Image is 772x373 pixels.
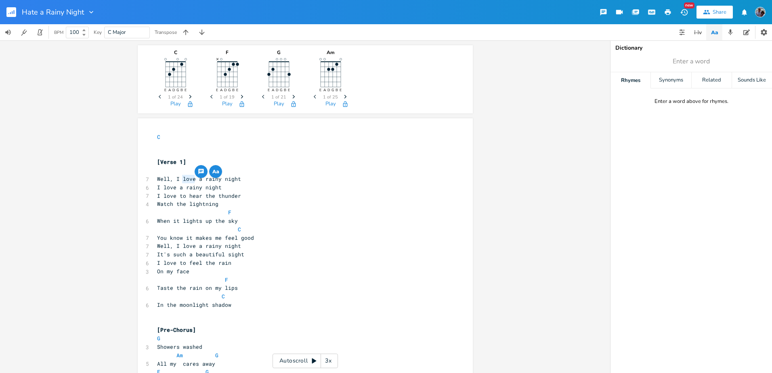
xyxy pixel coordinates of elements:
div: Rhymes [610,72,650,88]
span: 1 of 21 [271,95,286,99]
div: BPM [54,30,63,35]
text: D [275,88,278,92]
span: F [225,276,228,283]
button: Play [325,101,336,108]
span: In the moonlight shadow [157,301,231,308]
text: A [168,88,171,92]
text: E [339,88,341,92]
text: A [323,88,326,92]
span: Taste the rain on my lips [157,284,238,291]
div: G [259,50,299,55]
div: Enter a word above for rhymes. [655,98,728,105]
text: B [283,88,286,92]
div: Key [94,30,102,35]
span: 1 of 24 [168,95,183,99]
div: Dictionary [615,45,767,51]
text: E [287,88,289,92]
text: D [224,88,227,92]
span: I love to feel the rain [157,259,231,266]
span: C [238,226,241,233]
span: It's such a beautiful sight [157,251,244,258]
div: Share [713,8,726,16]
div: Sounds Like [732,72,772,88]
span: G [157,335,160,342]
span: F [228,209,231,216]
span: You know it makes me feel good [157,234,254,241]
text: E [319,88,321,92]
text: G [176,88,179,92]
button: Play [222,101,233,108]
text: G [279,88,282,92]
text: D [172,88,175,92]
span: All my cares away [157,360,215,367]
span: Hate a Rainy Night [22,8,84,16]
text: B [335,88,338,92]
text: E [267,88,269,92]
div: Am [310,50,351,55]
text: D [327,88,330,92]
span: G [215,352,218,359]
div: 3x [321,354,336,368]
text: × [216,56,219,62]
div: New [684,2,694,8]
text: E [236,88,238,92]
div: Related [692,72,732,88]
span: Showers washed [157,343,202,350]
text: A [220,88,222,92]
div: C [155,50,196,55]
text: E [184,88,186,92]
span: [Verse 1] [157,158,186,166]
div: Synonyms [651,72,691,88]
span: C Major [108,29,126,36]
div: Transpose [155,30,177,35]
text: B [232,88,234,92]
div: Autoscroll [273,354,338,368]
img: David [755,7,766,17]
span: Well, I love a rainy night [157,175,241,182]
text: E [216,88,218,92]
span: C [222,293,225,300]
text: A [271,88,274,92]
text: G [331,88,334,92]
text: E [164,88,166,92]
text: G [228,88,231,92]
text: B [180,88,183,92]
span: Watch the lightning [157,200,218,207]
button: Play [274,101,284,108]
span: I love a rainy night [157,184,222,191]
span: When it lights up the sky [157,217,238,224]
span: [Pre-Chorus] [157,326,196,333]
span: I love to hear the thunder [157,192,241,199]
div: F [207,50,248,55]
span: Well, I love a rainy night [157,242,241,249]
span: C [157,133,160,140]
span: Am [176,352,183,359]
span: On my face [157,268,189,275]
span: 1 of 19 [220,95,235,99]
span: 1 of 25 [323,95,338,99]
button: Share [696,6,733,19]
button: New [676,5,692,19]
span: Enter a word [673,57,710,66]
button: Play [170,101,181,108]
